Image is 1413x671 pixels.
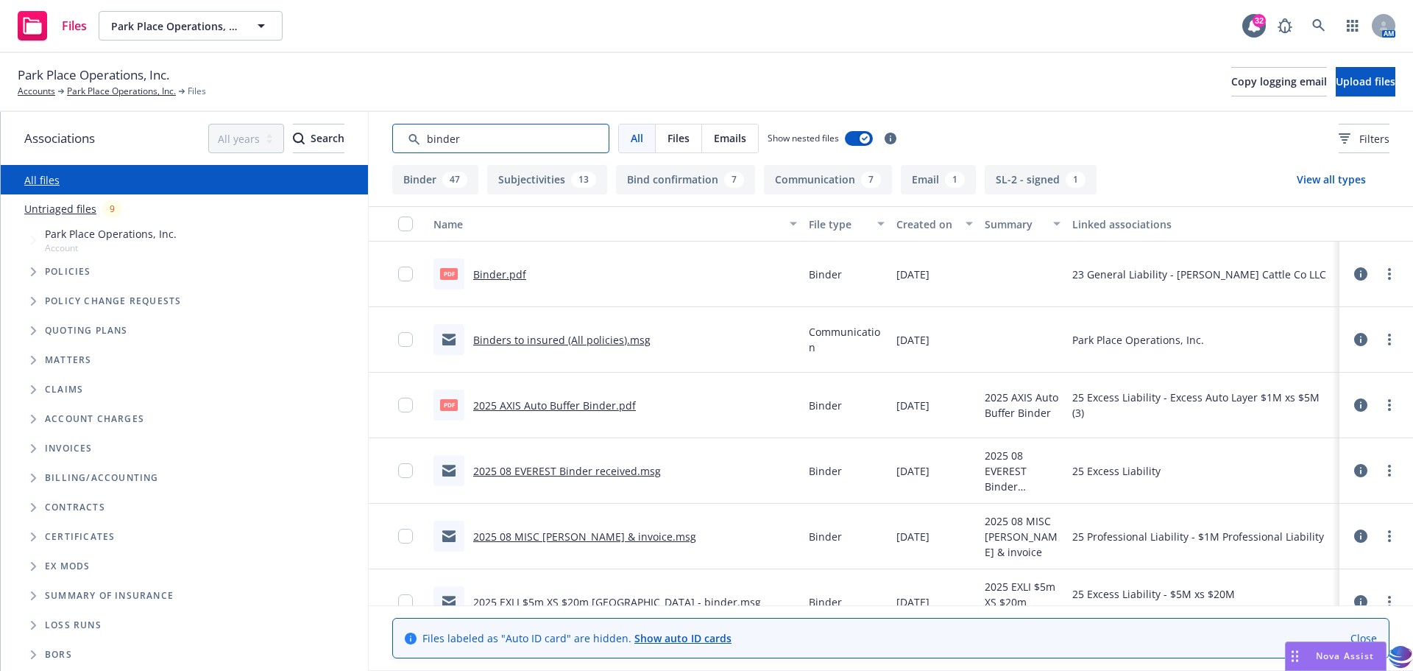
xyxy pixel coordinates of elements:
div: Tree Example [1,223,368,463]
div: 25 Excess Liability [1072,463,1161,479]
a: more [1381,331,1398,348]
span: Policy change requests [45,297,181,306]
span: pdf [440,268,458,279]
span: Summary of insurance [45,591,174,600]
div: 32 [1253,14,1266,27]
a: Park Place Operations, Inc. [67,85,176,98]
div: Name [433,217,781,232]
span: Park Place Operations, Inc. [45,226,177,242]
a: Switch app [1338,11,1367,41]
input: Search by keyword... [392,124,609,153]
div: 9 [102,200,122,217]
img: svg+xml;base64,PHN2ZyB3aWR0aD0iMzQiIGhlaWdodD0iMzQiIHZpZXdCb3g9IjAgMCAzNCAzNCIgZmlsbD0ibm9uZSIgeG... [1388,644,1413,671]
div: Drag to move [1286,642,1304,670]
span: Binder [809,529,842,544]
span: [DATE] [896,398,929,413]
span: 2025 EXLI $5m XS $20m [GEOGRAPHIC_DATA] - binder [985,579,1061,625]
span: Filters [1339,131,1389,147]
button: Created on [890,206,979,242]
svg: Search [293,133,305,144]
a: Files [12,5,93,46]
span: Communication [809,324,885,355]
span: Park Place Operations, Inc. [18,66,169,85]
a: more [1381,265,1398,283]
span: Binder [809,398,842,413]
button: Nova Assist [1285,642,1387,671]
input: Toggle Row Selected [398,332,413,347]
a: All files [24,173,60,187]
div: 13 [571,172,596,188]
span: Invoices [45,444,93,453]
input: Toggle Row Selected [398,398,413,412]
a: Show auto ID cards [634,631,732,645]
span: 2025 AXIS Auto Buffer Binder [985,390,1061,421]
div: 47 [442,172,467,188]
div: Park Place Operations, Inc. [1072,332,1204,348]
a: more [1381,462,1398,479]
span: 2025 08 MISC [PERSON_NAME] & invoice [985,513,1061,560]
a: Search [1304,11,1334,41]
span: All [631,130,643,146]
a: Accounts [18,85,55,98]
button: Subjectivities [487,165,607,194]
button: Linked associations [1066,206,1339,242]
button: Copy logging email [1231,67,1327,96]
a: Report a Bug [1270,11,1300,41]
div: Created on [896,217,957,232]
span: Show nested files [768,132,839,144]
div: Linked associations [1072,217,1334,232]
span: BORs [45,650,72,659]
span: pdf [440,399,458,410]
div: 1 [1066,172,1086,188]
div: Folder Tree Example [1,463,368,670]
span: Billing/Accounting [45,474,159,482]
span: Upload files [1336,74,1395,88]
span: [DATE] [896,332,929,348]
span: Contracts [45,503,105,512]
button: Filters [1339,124,1389,153]
button: View all types [1273,165,1389,194]
input: Toggle Row Selected [398,267,413,281]
span: [DATE] [896,529,929,544]
div: Summary [985,217,1045,232]
span: [DATE] [896,267,929,282]
div: 25 Excess Liability - $5M xs $20M [GEOGRAPHIC_DATA] [1072,586,1334,617]
a: Close [1350,630,1377,646]
span: Certificates [45,533,115,541]
span: Files labeled as "Auto ID card" are hidden. [422,630,732,646]
span: Account charges [45,415,144,424]
button: Bind confirmation [616,165,755,194]
a: 2025 EXLI $5m XS $20m [GEOGRAPHIC_DATA] - binder.msg [473,595,761,609]
a: Binders to insured (All policies).msg [473,333,651,347]
span: Binder [809,463,842,479]
span: Binder [809,267,842,282]
div: 25 Excess Liability - Excess Auto Layer $1M xs $5M (3) [1072,390,1334,421]
span: Policies [45,267,91,276]
div: 7 [724,172,744,188]
div: Search [293,124,344,152]
span: Filters [1359,131,1389,147]
button: Upload files [1336,67,1395,96]
span: Emails [714,130,746,146]
input: Toggle Row Selected [398,594,413,609]
button: Binder [392,165,478,194]
span: 2025 08 EVEREST Binder received [985,448,1061,494]
span: Matters [45,356,91,365]
span: Claims [45,385,83,394]
span: Quoting plans [45,326,128,335]
span: Files [188,85,206,98]
span: Ex Mods [45,562,90,571]
button: File type [803,206,891,242]
button: SearchSearch [293,124,344,153]
a: more [1381,527,1398,545]
button: Summary [979,206,1067,242]
a: more [1381,593,1398,611]
a: Untriaged files [24,201,96,217]
span: Associations [24,129,95,148]
button: Email [901,165,976,194]
span: Copy logging email [1231,74,1327,88]
button: Park Place Operations, Inc. [99,11,283,41]
div: File type [809,217,869,232]
button: SL-2 - signed [985,165,1097,194]
a: 2025 08 MISC [PERSON_NAME] & invoice.msg [473,530,696,544]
